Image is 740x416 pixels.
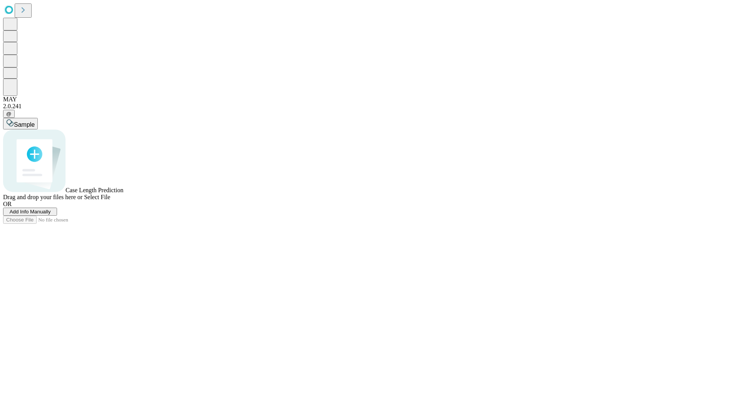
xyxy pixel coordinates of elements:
span: @ [6,111,12,117]
button: Sample [3,118,38,129]
span: Add Info Manually [10,209,51,215]
button: Add Info Manually [3,208,57,216]
div: MAY [3,96,737,103]
span: Case Length Prediction [66,187,123,193]
button: @ [3,110,15,118]
span: OR [3,201,12,207]
div: 2.0.241 [3,103,737,110]
span: Drag and drop your files here or [3,194,82,200]
span: Sample [14,121,35,128]
span: Select File [84,194,110,200]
